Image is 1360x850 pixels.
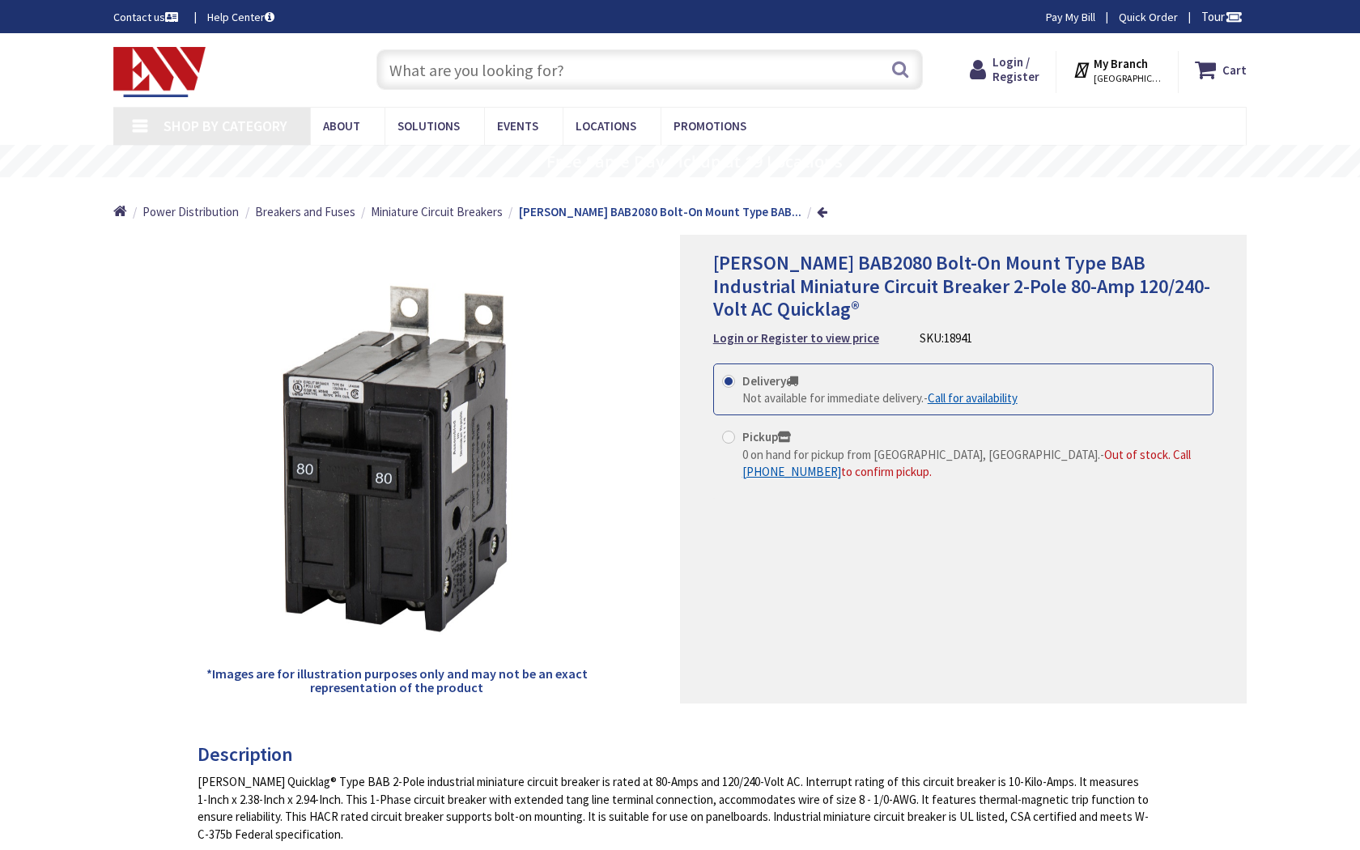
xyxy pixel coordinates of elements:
[1073,55,1162,84] div: My Branch [GEOGRAPHIC_DATA], [GEOGRAPHIC_DATA]
[713,330,879,346] strong: Login or Register to view price
[674,118,746,134] span: Promotions
[371,204,503,219] span: Miniature Circuit Breakers
[497,118,538,134] span: Events
[1094,56,1148,71] strong: My Branch
[397,118,460,134] span: Solutions
[1222,55,1247,84] strong: Cart
[713,329,879,346] a: Login or Register to view price
[742,447,1191,479] span: Out of stock. Call to confirm pickup.
[113,47,206,97] img: Electrical Wholesalers, Inc.
[255,203,355,220] a: Breakers and Fuses
[1094,72,1162,85] span: [GEOGRAPHIC_DATA], [GEOGRAPHIC_DATA]
[204,269,589,654] img: Eaton BAB2080 Bolt-On Mount Type BAB Industrial Miniature Circuit Breaker 2-Pole 80-Amp 120/240-V...
[928,389,1018,406] a: Call for availability
[207,9,274,25] a: Help Center
[920,329,972,346] div: SKU:
[742,373,798,389] strong: Delivery
[1119,9,1178,25] a: Quick Order
[198,773,1150,843] div: [PERSON_NAME] Quicklag® Type BAB 2-Pole industrial miniature circuit breaker is rated at 80-Amps ...
[970,55,1039,84] a: Login / Register
[713,250,1210,322] span: [PERSON_NAME] BAB2080 Bolt-On Mount Type BAB Industrial Miniature Circuit Breaker 2-Pole 80-Amp 1...
[1195,55,1247,84] a: Cart
[742,447,1100,462] span: 0 on hand for pickup from [GEOGRAPHIC_DATA], [GEOGRAPHIC_DATA].
[576,118,636,134] span: Locations
[1201,9,1243,24] span: Tour
[371,203,503,220] a: Miniature Circuit Breakers
[519,204,801,219] strong: [PERSON_NAME] BAB2080 Bolt-On Mount Type BAB...
[323,118,360,134] span: About
[1046,9,1095,25] a: Pay My Bill
[742,389,1018,406] div: -
[164,117,287,135] span: Shop By Category
[742,390,924,406] span: Not available for immediate delivery.
[376,49,923,90] input: What are you looking for?
[992,54,1039,84] span: Login / Register
[198,744,1150,765] h3: Description
[742,429,791,444] strong: Pickup
[944,330,972,346] span: 18941
[204,667,589,695] h5: *Images are for illustration purposes only and may not be an exact representation of the product
[142,203,239,220] a: Power Distribution
[546,153,843,171] rs-layer: Free Same Day Pickup at 19 Locations
[255,204,355,219] span: Breakers and Fuses
[742,446,1205,481] div: -
[113,9,181,25] a: Contact us
[142,204,239,219] span: Power Distribution
[742,463,841,480] a: [PHONE_NUMBER]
